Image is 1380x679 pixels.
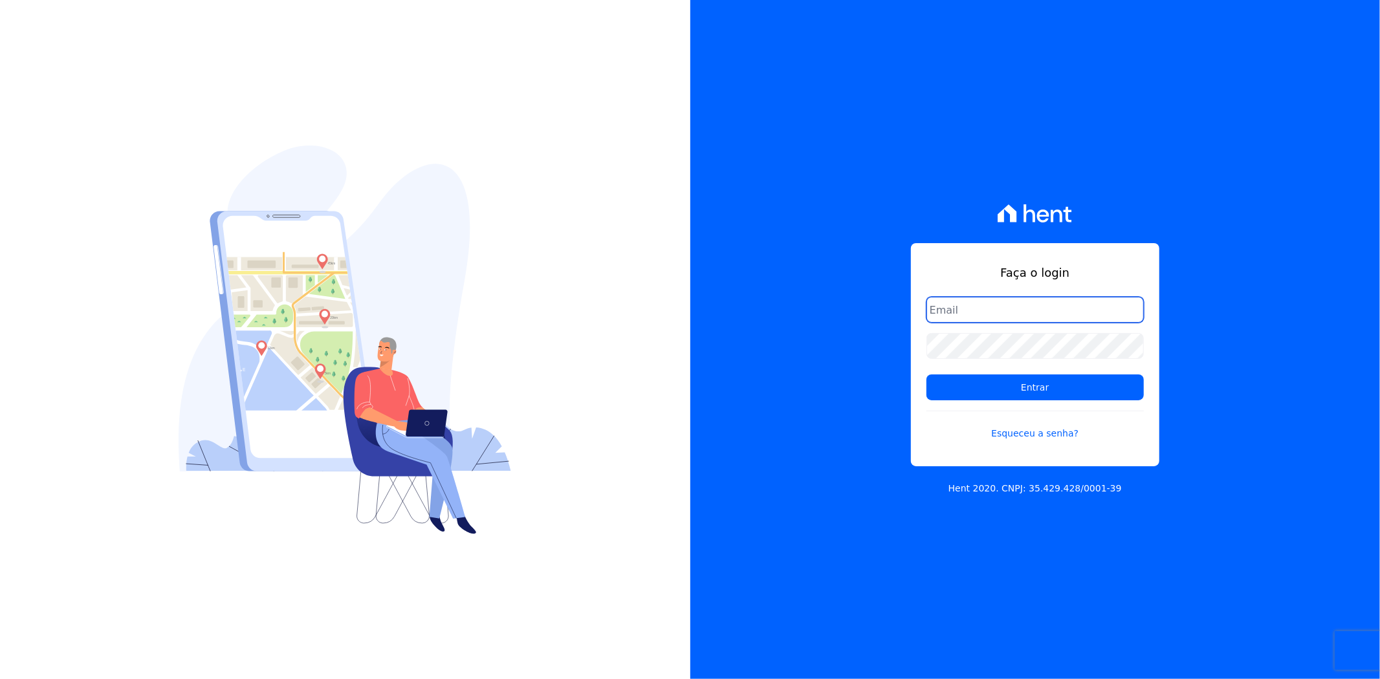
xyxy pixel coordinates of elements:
p: Hent 2020. CNPJ: 35.429.428/0001-39 [948,482,1122,495]
input: Entrar [926,374,1144,400]
h1: Faça o login [926,264,1144,281]
input: Email [926,297,1144,323]
img: Login [179,145,511,534]
a: Esqueceu a senha? [926,411,1144,440]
